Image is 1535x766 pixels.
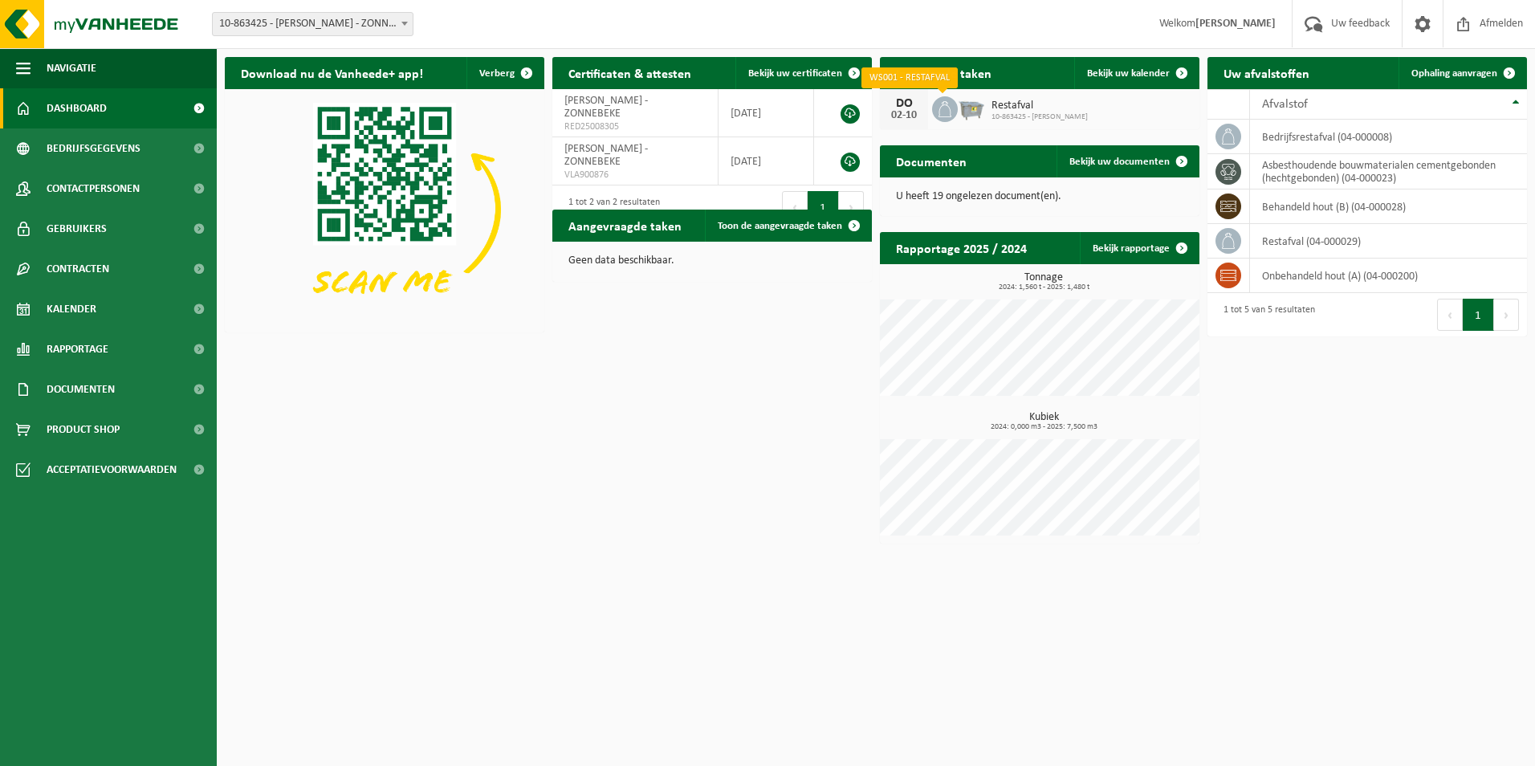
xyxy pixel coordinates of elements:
[47,249,109,289] span: Contracten
[212,12,413,36] span: 10-863425 - CLAEYS JO - ZONNEBEKE
[1250,224,1527,259] td: restafval (04-000029)
[47,329,108,369] span: Rapportage
[568,255,856,267] p: Geen data beschikbaar.
[564,120,706,133] span: RED25008305
[47,289,96,329] span: Kalender
[748,68,842,79] span: Bekijk uw certificaten
[880,57,1008,88] h2: Ingeplande taken
[552,57,707,88] h2: Certificaten & attesten
[479,68,515,79] span: Verberg
[1411,68,1497,79] span: Ophaling aanvragen
[47,450,177,490] span: Acceptatievoorwaarden
[888,272,1199,291] h3: Tonnage
[1057,145,1198,177] a: Bekijk uw documenten
[47,128,140,169] span: Bedrijfsgegevens
[47,409,120,450] span: Product Shop
[552,210,698,241] h2: Aangevraagde taken
[1250,154,1527,189] td: asbesthoudende bouwmaterialen cementgebonden (hechtgebonden) (04-000023)
[47,48,96,88] span: Navigatie
[808,191,839,223] button: 1
[888,423,1199,431] span: 2024: 0,000 m3 - 2025: 7,500 m3
[880,232,1043,263] h2: Rapportage 2025 / 2024
[888,97,920,110] div: DO
[888,110,920,121] div: 02-10
[719,137,813,185] td: [DATE]
[880,145,983,177] h2: Documenten
[958,94,985,121] img: WB-2500-GAL-GY-01
[1250,120,1527,154] td: bedrijfsrestafval (04-000008)
[735,57,870,89] a: Bekijk uw certificaten
[888,283,1199,291] span: 2024: 1,560 t - 2025: 1,480 t
[225,57,439,88] h2: Download nu de Vanheede+ app!
[1087,68,1170,79] span: Bekijk uw kalender
[47,369,115,409] span: Documenten
[705,210,870,242] a: Toon de aangevraagde taken
[466,57,543,89] button: Verberg
[225,89,544,329] img: Download de VHEPlus App
[1437,299,1463,331] button: Previous
[896,191,1183,202] p: U heeft 19 ongelezen document(en).
[213,13,413,35] span: 10-863425 - CLAEYS JO - ZONNEBEKE
[719,89,813,137] td: [DATE]
[564,169,706,181] span: VLA900876
[991,112,1088,122] span: 10-863425 - [PERSON_NAME]
[47,209,107,249] span: Gebruikers
[718,221,842,231] span: Toon de aangevraagde taken
[782,191,808,223] button: Previous
[1399,57,1525,89] a: Ophaling aanvragen
[1250,259,1527,293] td: onbehandeld hout (A) (04-000200)
[1080,232,1198,264] a: Bekijk rapportage
[47,169,140,209] span: Contactpersonen
[991,100,1088,112] span: Restafval
[1262,98,1308,111] span: Afvalstof
[564,143,648,168] span: [PERSON_NAME] - ZONNEBEKE
[564,95,648,120] span: [PERSON_NAME] - ZONNEBEKE
[1069,157,1170,167] span: Bekijk uw documenten
[888,412,1199,431] h3: Kubiek
[1250,189,1527,224] td: behandeld hout (B) (04-000028)
[1215,297,1315,332] div: 1 tot 5 van 5 resultaten
[47,88,107,128] span: Dashboard
[1195,18,1276,30] strong: [PERSON_NAME]
[1207,57,1325,88] h2: Uw afvalstoffen
[1074,57,1198,89] a: Bekijk uw kalender
[560,189,660,225] div: 1 tot 2 van 2 resultaten
[1494,299,1519,331] button: Next
[1463,299,1494,331] button: 1
[839,191,864,223] button: Next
